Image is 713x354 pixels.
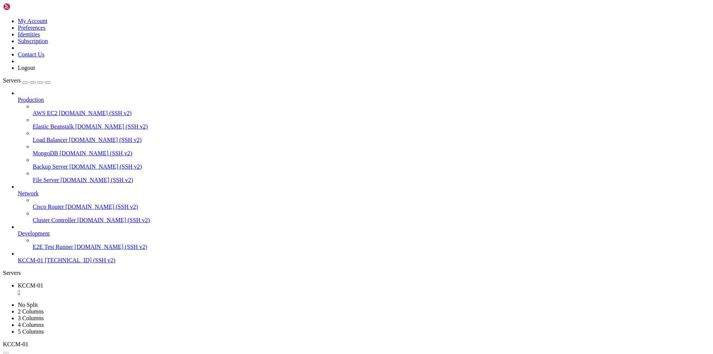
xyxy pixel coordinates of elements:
a:  [18,289,710,296]
li: AWS EC2 [DOMAIN_NAME] (SSH v2) [33,103,710,117]
span: Load Balancer [33,137,68,143]
a: Backup Server [DOMAIN_NAME] (SSH v2) [33,163,710,170]
span: Network [18,190,39,197]
a: 2 Columns [18,308,44,315]
li: Cluster Controller [DOMAIN_NAME] (SSH v2) [33,210,710,224]
li: MongoDB [DOMAIN_NAME] (SSH v2) [33,143,710,157]
a: 4 Columns [18,322,44,328]
a: My Account [18,18,48,24]
li: Load Balancer [DOMAIN_NAME] (SSH v2) [33,130,710,143]
a: KCCM-01 [TECHNICAL_ID] (SSH v2) [18,257,710,264]
span: Production [18,97,44,103]
a: MongoDB [DOMAIN_NAME] (SSH v2) [33,150,710,157]
a: Contact Us [18,51,45,58]
span: AWS EC2 [33,110,58,116]
a: E2E Test Runner [DOMAIN_NAME] (SSH v2) [33,244,710,250]
span: [DOMAIN_NAME] (SSH v2) [77,217,150,223]
x-row: Connecting [TECHNICAL_ID]... [3,3,616,9]
a: Logout [18,65,35,71]
a: 3 Columns [18,315,44,321]
a: Development [18,230,710,237]
span: [DOMAIN_NAME] (SSH v2) [75,123,148,130]
span: [DOMAIN_NAME] (SSH v2) [69,163,142,170]
li: File Server [DOMAIN_NAME] (SSH v2) [33,170,710,184]
a: Production [18,97,710,103]
a: KCCM-01 [18,282,710,296]
div: (0, 1) [3,9,6,16]
span: [DOMAIN_NAME] (SSH v2) [75,244,147,250]
li: Cisco Router [DOMAIN_NAME] (SSH v2) [33,197,710,210]
li: Development [18,224,710,250]
span: KCCM-01 [18,282,43,289]
span: KCCM-01 [18,257,43,263]
li: Network [18,184,710,224]
span: [DOMAIN_NAME] (SSH v2) [59,150,132,156]
a: Servers [3,77,51,84]
li: Production [18,90,710,184]
a: Load Balancer [DOMAIN_NAME] (SSH v2) [33,137,710,143]
span: [TECHNICAL_ID] (SSH v2) [45,257,115,263]
a: Network [18,190,710,197]
span: [DOMAIN_NAME] (SSH v2) [65,204,138,210]
span: Development [18,230,50,237]
span: Servers [3,77,21,84]
li: E2E Test Runner [DOMAIN_NAME] (SSH v2) [33,237,710,250]
a: Elastic Beanstalk [DOMAIN_NAME] (SSH v2) [33,123,710,130]
a: Identities [18,31,40,38]
span: E2E Test Runner [33,244,73,250]
span: Cluster Controller [33,217,76,223]
span: File Server [33,177,59,183]
li: Elastic Beanstalk [DOMAIN_NAME] (SSH v2) [33,117,710,130]
span: Elastic Beanstalk [33,123,74,130]
img: Shellngn [3,3,46,10]
span: [DOMAIN_NAME] (SSH v2) [61,177,133,183]
a: 5 Columns [18,328,44,335]
span: MongoDB [33,150,58,156]
a: File Server [DOMAIN_NAME] (SSH v2) [33,177,710,184]
span: [DOMAIN_NAME] (SSH v2) [59,110,132,116]
a: Cluster Controller [DOMAIN_NAME] (SSH v2) [33,217,710,224]
span: Cisco Router [33,204,64,210]
a: Cisco Router [DOMAIN_NAME] (SSH v2) [33,204,710,210]
li: KCCM-01 [TECHNICAL_ID] (SSH v2) [18,250,710,264]
a: Subscription [18,38,48,44]
span: [DOMAIN_NAME] (SSH v2) [69,137,142,143]
span: Backup Server [33,163,68,170]
div: Servers [3,270,710,276]
span: KCCM-01 [3,341,28,347]
li: Backup Server [DOMAIN_NAME] (SSH v2) [33,157,710,170]
a: Preferences [18,25,46,31]
a: No Split [18,302,38,308]
a: AWS EC2 [DOMAIN_NAME] (SSH v2) [33,110,710,117]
